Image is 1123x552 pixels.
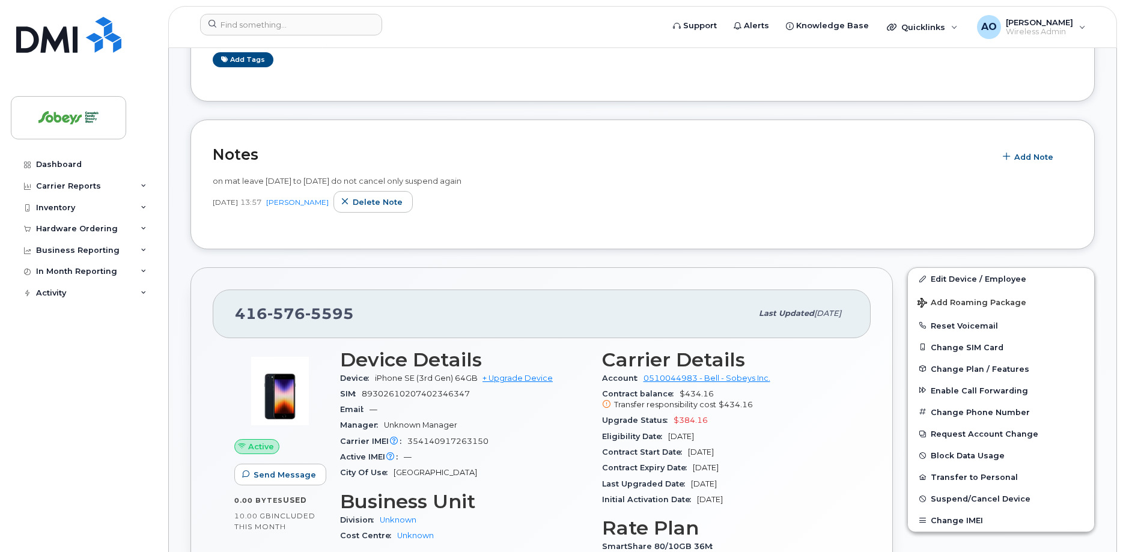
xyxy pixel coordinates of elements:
[244,355,316,427] img: image20231002-3703462-1angbar.jpeg
[213,176,461,186] span: on mat leave [DATE] to [DATE] do not cancel only suspend again
[602,479,691,488] span: Last Upgraded Date
[234,496,283,505] span: 0.00 Bytes
[1006,27,1073,37] span: Wireless Admin
[213,145,989,163] h2: Notes
[725,14,778,38] a: Alerts
[397,531,434,540] a: Unknown
[340,515,380,524] span: Division
[901,22,945,32] span: Quicklinks
[908,509,1094,531] button: Change IMEI
[200,14,382,35] input: Find something...
[340,374,375,383] span: Device
[602,447,688,456] span: Contract Start Date
[908,315,1094,336] button: Reset Voicemail
[931,386,1028,395] span: Enable Call Forwarding
[931,494,1030,503] span: Suspend/Cancel Device
[878,15,966,39] div: Quicklinks
[602,389,850,411] span: $434.16
[213,197,238,207] span: [DATE]
[814,309,841,318] span: [DATE]
[375,374,478,383] span: iPhone SE (3rd Gen) 64GB
[931,364,1029,373] span: Change Plan / Features
[602,517,850,539] h3: Rate Plan
[908,268,1094,290] a: Edit Device / Employee
[235,305,354,323] span: 416
[240,197,261,207] span: 13:57
[995,147,1064,168] button: Add Note
[691,479,717,488] span: [DATE]
[644,374,770,383] a: 0510044983 - Bell - Sobeys Inc.
[981,20,997,34] span: AO
[719,400,753,409] span: $434.16
[340,405,370,414] span: Email
[407,437,488,446] span: 354140917263150
[340,420,384,429] span: Manager
[693,463,719,472] span: [DATE]
[267,305,305,323] span: 576
[380,515,416,524] a: Unknown
[1006,17,1073,27] span: [PERSON_NAME]
[370,405,377,414] span: —
[602,495,697,504] span: Initial Activation Date
[665,14,725,38] a: Support
[234,512,272,520] span: 10.00 GB
[908,423,1094,444] button: Request Account Change
[908,336,1094,358] button: Change SIM Card
[602,432,668,441] span: Eligibility Date
[602,349,850,371] h3: Carrier Details
[908,444,1094,466] button: Block Data Usage
[602,416,674,425] span: Upgrade Status
[602,374,644,383] span: Account
[394,468,477,477] span: [GEOGRAPHIC_DATA]
[234,511,315,531] span: included this month
[614,400,716,409] span: Transfer responsibility cost
[340,389,362,398] span: SIM
[254,469,316,481] span: Send Message
[668,432,694,441] span: [DATE]
[778,14,877,38] a: Knowledge Base
[404,452,412,461] span: —
[340,468,394,477] span: City Of Use
[697,495,723,504] span: [DATE]
[969,15,1094,39] div: Antonio Orgera
[602,542,719,551] span: SmartShare 80/10GB 36M
[908,401,1094,423] button: Change Phone Number
[362,389,470,398] span: 89302610207402346347
[674,416,708,425] span: $384.16
[340,437,407,446] span: Carrier IMEI
[908,290,1094,314] button: Add Roaming Package
[266,198,329,207] a: [PERSON_NAME]
[305,305,354,323] span: 5595
[908,488,1094,509] button: Suspend/Cancel Device
[908,380,1094,401] button: Enable Call Forwarding
[744,20,769,32] span: Alerts
[234,464,326,485] button: Send Message
[759,309,814,318] span: Last updated
[602,463,693,472] span: Contract Expiry Date
[340,491,588,512] h3: Business Unit
[340,349,588,371] h3: Device Details
[213,52,273,67] a: Add tags
[248,441,274,452] span: Active
[908,466,1094,488] button: Transfer to Personal
[908,358,1094,380] button: Change Plan / Features
[340,452,404,461] span: Active IMEI
[482,374,553,383] a: + Upgrade Device
[340,531,397,540] span: Cost Centre
[602,389,680,398] span: Contract balance
[688,447,714,456] span: [DATE]
[353,196,403,208] span: Delete note
[333,191,413,213] button: Delete note
[283,496,307,505] span: used
[384,420,457,429] span: Unknown Manager
[796,20,869,32] span: Knowledge Base
[683,20,717,32] span: Support
[1014,151,1053,163] span: Add Note
[918,298,1026,309] span: Add Roaming Package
